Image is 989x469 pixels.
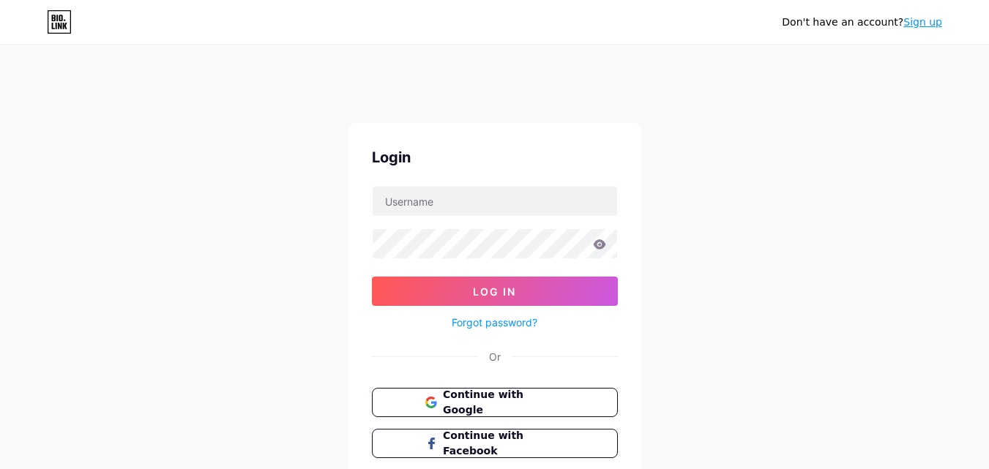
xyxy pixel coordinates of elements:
span: Continue with Facebook [443,428,564,459]
a: Sign up [903,16,942,28]
div: Don't have an account? [782,15,942,30]
button: Log In [372,277,618,306]
a: Forgot password? [452,315,537,330]
button: Continue with Google [372,388,618,417]
span: Continue with Google [443,387,564,418]
button: Continue with Facebook [372,429,618,458]
div: Login [372,146,618,168]
div: Or [489,349,501,364]
input: Username [373,187,617,216]
span: Log In [473,285,516,298]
